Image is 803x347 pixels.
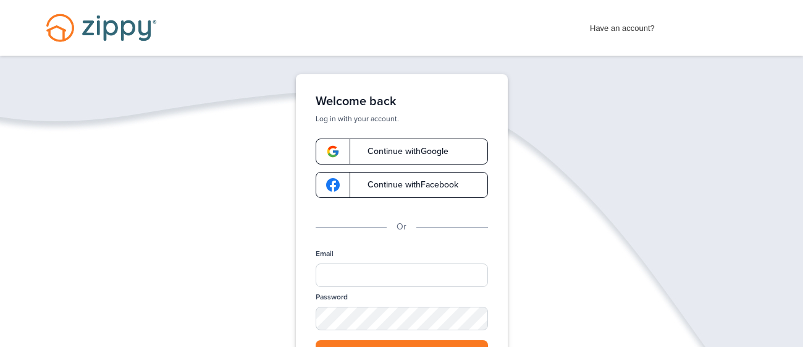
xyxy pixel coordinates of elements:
[355,147,448,156] span: Continue with Google
[316,172,488,198] a: google-logoContinue withFacebook
[326,145,340,158] img: google-logo
[316,139,488,165] a: google-logoContinue withGoogle
[316,263,488,287] input: Email
[316,94,488,109] h1: Welcome back
[316,114,488,124] p: Log in with your account.
[326,178,340,192] img: google-logo
[590,15,655,35] span: Have an account?
[316,249,334,259] label: Email
[355,181,458,189] span: Continue with Facebook
[397,220,406,234] p: Or
[316,292,348,302] label: Password
[316,307,488,330] input: Password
